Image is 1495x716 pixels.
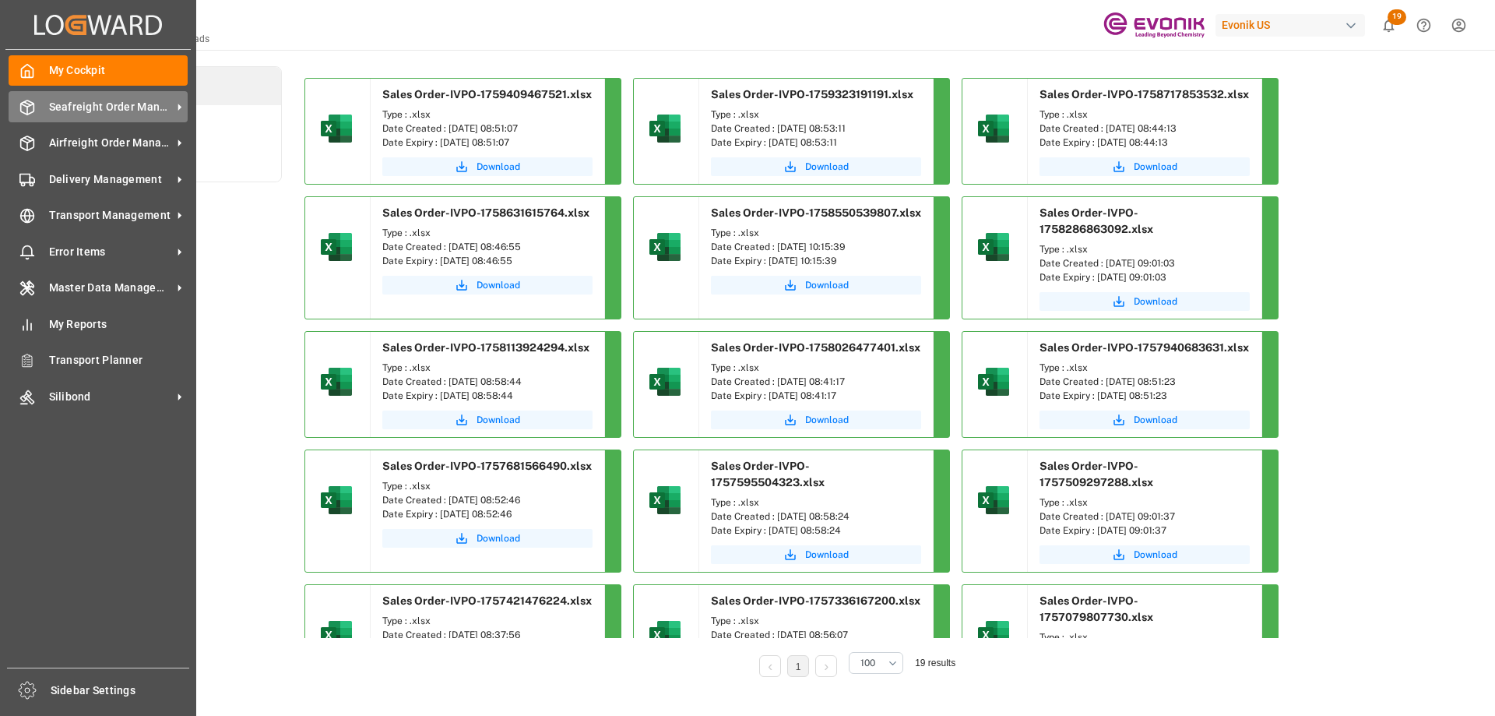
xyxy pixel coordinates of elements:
[1039,122,1250,136] div: Date Created : [DATE] 08:44:13
[1039,256,1250,270] div: Date Created : [DATE] 09:01:03
[860,656,875,670] span: 100
[49,135,172,151] span: Airfreight Order Management
[9,309,188,339] a: My Reports
[382,493,593,507] div: Date Created : [DATE] 08:52:46
[711,524,921,538] div: Date Expiry : [DATE] 08:58:24
[1039,242,1250,256] div: Type : .xlsx
[382,628,593,642] div: Date Created : [DATE] 08:37:56
[805,160,849,174] span: Download
[1039,108,1250,122] div: Type : .xlsx
[9,345,188,376] a: Transport Planner
[711,341,920,354] span: Sales Order-IVPO-1758026477401.xlsx
[1039,375,1250,389] div: Date Created : [DATE] 08:51:23
[796,661,801,672] a: 1
[815,655,837,677] li: Next Page
[711,411,921,429] a: Download
[975,110,1012,147] img: microsoft-excel-2019--v1.png
[382,136,593,150] div: Date Expiry : [DATE] 08:51:07
[382,157,593,176] button: Download
[1039,157,1250,176] a: Download
[975,363,1012,400] img: microsoft-excel-2019--v1.png
[915,658,955,668] span: 19 results
[382,361,593,375] div: Type : .xlsx
[711,206,921,219] span: Sales Order-IVPO-1758550539807.xlsx
[382,411,593,429] button: Download
[1039,411,1250,429] a: Download
[382,108,593,122] div: Type : .xlsx
[1039,361,1250,375] div: Type : .xlsx
[646,616,684,654] img: microsoft-excel-2019--v1.png
[49,99,172,115] span: Seafreight Order Management
[382,122,593,136] div: Date Created : [DATE] 08:51:07
[646,481,684,519] img: microsoft-excel-2019--v1.png
[1039,594,1153,623] span: Sales Order-IVPO-1757079807730.xlsx
[477,160,520,174] span: Download
[711,545,921,564] a: Download
[1039,206,1153,235] span: Sales Order-IVPO-1758286863092.xlsx
[382,375,593,389] div: Date Created : [DATE] 08:58:44
[1039,545,1250,564] a: Download
[1039,136,1250,150] div: Date Expiry : [DATE] 08:44:13
[787,655,809,677] li: 1
[318,228,355,266] img: microsoft-excel-2019--v1.png
[382,529,593,548] a: Download
[382,240,593,254] div: Date Created : [DATE] 08:46:55
[49,244,172,260] span: Error Items
[1039,292,1250,311] a: Download
[49,316,188,333] span: My Reports
[1371,8,1406,43] button: show 19 new notifications
[9,55,188,86] a: My Cockpit
[646,363,684,400] img: microsoft-excel-2019--v1.png
[382,479,593,493] div: Type : .xlsx
[49,62,188,79] span: My Cockpit
[49,207,172,224] span: Transport Management
[1134,413,1177,427] span: Download
[805,548,849,562] span: Download
[318,110,355,147] img: microsoft-excel-2019--v1.png
[382,614,593,628] div: Type : .xlsx
[711,628,921,642] div: Date Created : [DATE] 08:56:07
[49,389,172,405] span: Silibond
[1134,548,1177,562] span: Download
[382,226,593,240] div: Type : .xlsx
[49,280,172,296] span: Master Data Management
[711,226,921,240] div: Type : .xlsx
[477,413,520,427] span: Download
[1406,8,1441,43] button: Help Center
[849,652,903,674] button: open menu
[711,375,921,389] div: Date Created : [DATE] 08:41:17
[1134,295,1177,309] span: Download
[646,228,684,266] img: microsoft-excel-2019--v1.png
[1039,270,1250,284] div: Date Expiry : [DATE] 09:01:03
[477,531,520,545] span: Download
[1215,10,1371,40] button: Evonik US
[1103,12,1205,39] img: Evonik-brand-mark-Deep-Purple-RGB.jpeg_1700498283.jpeg
[382,341,589,354] span: Sales Order-IVPO-1758113924294.xlsx
[51,682,190,699] span: Sidebar Settings
[711,614,921,628] div: Type : .xlsx
[318,616,355,654] img: microsoft-excel-2019--v1.png
[1039,460,1153,489] span: Sales Order-IVPO-1757509297288.xlsx
[711,88,913,101] span: Sales Order-IVPO-1759323191191.xlsx
[759,655,781,677] li: Previous Page
[382,389,593,403] div: Date Expiry : [DATE] 08:58:44
[1039,88,1249,101] span: Sales Order-IVPO-1758717853532.xlsx
[49,352,188,369] span: Transport Planner
[1215,14,1365,37] div: Evonik US
[711,276,921,295] button: Download
[382,276,593,295] button: Download
[975,228,1012,266] img: microsoft-excel-2019--v1.png
[711,510,921,524] div: Date Created : [DATE] 08:58:24
[382,88,592,101] span: Sales Order-IVPO-1759409467521.xlsx
[975,481,1012,519] img: microsoft-excel-2019--v1.png
[711,496,921,510] div: Type : .xlsx
[711,460,825,489] span: Sales Order-IVPO-1757595504323.xlsx
[711,157,921,176] button: Download
[382,206,589,219] span: Sales Order-IVPO-1758631615764.xlsx
[805,278,849,292] span: Download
